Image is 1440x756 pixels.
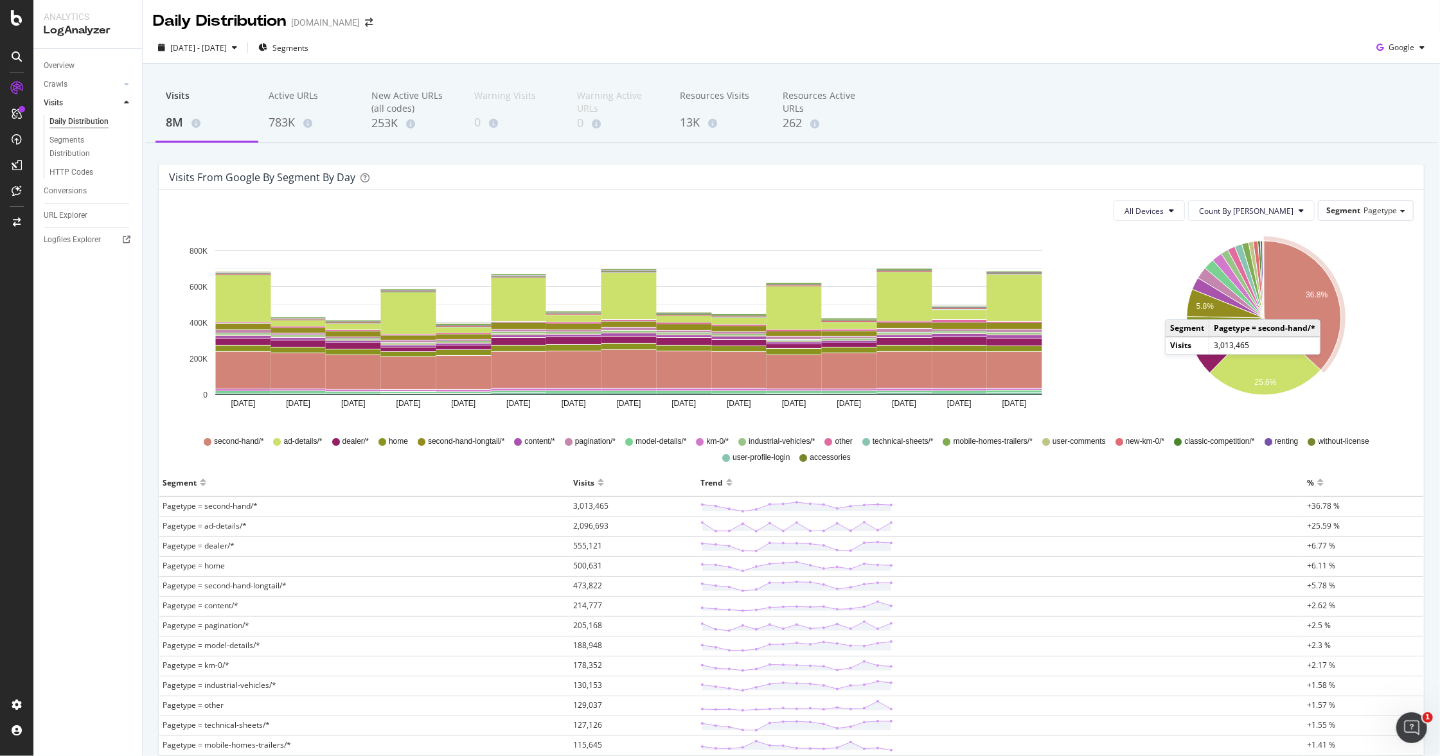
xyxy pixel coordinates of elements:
[733,452,790,463] span: user-profile-login
[190,319,208,328] text: 400K
[169,171,355,184] div: Visits from google by Segment by Day
[573,580,602,591] span: 473,822
[44,78,67,91] div: Crawls
[573,600,602,611] span: 214,777
[1196,302,1214,311] text: 5.8%
[636,436,686,447] span: model-details/*
[44,59,75,73] div: Overview
[783,89,865,115] div: Resources Active URLs
[954,436,1033,447] span: mobile-homes-trailers/*
[163,739,291,750] span: Pagetype = mobile-homes-trailers/*
[1307,560,1335,571] span: +6.11 %
[782,399,806,408] text: [DATE]
[1307,500,1340,511] span: +36.78 %
[44,96,120,110] a: Visits
[169,231,1088,424] svg: A chart.
[371,89,454,115] div: New Active URLs (all codes)
[272,42,308,53] span: Segments
[49,166,133,179] a: HTTP Codes
[1306,290,1328,299] text: 36.8%
[1188,200,1315,221] button: Count By [PERSON_NAME]
[1209,337,1320,354] td: 3,013,465
[163,472,197,493] div: Segment
[44,209,87,222] div: URL Explorer
[573,520,609,531] span: 2,096,693
[163,620,249,631] span: Pagetype = pagination/*
[1307,472,1314,493] div: %
[163,660,229,671] span: Pagetype = km-0/*
[44,233,133,247] a: Logfiles Explorer
[573,660,602,671] span: 178,352
[284,436,323,447] span: ad-details/*
[190,355,208,364] text: 200K
[524,436,555,447] span: content/*
[783,115,865,132] div: 262
[1166,321,1209,337] td: Segment
[1307,739,1335,750] span: +1.41 %
[44,59,133,73] a: Overview
[49,166,93,179] div: HTTP Codes
[892,399,916,408] text: [DATE]
[166,89,248,114] div: Visits
[190,283,208,292] text: 600K
[153,10,286,32] div: Daily Distribution
[1389,42,1414,53] span: Google
[573,640,602,651] span: 188,948
[1166,337,1209,354] td: Visits
[707,436,729,447] span: km-0/*
[44,96,63,110] div: Visits
[49,115,109,128] div: Daily Distribution
[617,399,641,408] text: [DATE]
[680,114,762,131] div: 13K
[44,233,101,247] div: Logfiles Explorer
[341,399,366,408] text: [DATE]
[163,680,276,690] span: Pagetype = industrial-vehicles/*
[163,699,224,710] span: Pagetype = other
[286,399,310,408] text: [DATE]
[1307,640,1331,651] span: +2.3 %
[44,10,132,23] div: Analytics
[1255,378,1277,387] text: 25.6%
[1275,436,1299,447] span: renting
[163,560,225,571] span: Pagetype = home
[1053,436,1106,447] span: user-comments
[573,739,602,750] span: 115,645
[474,114,556,131] div: 0
[1117,231,1410,424] div: A chart.
[389,436,408,447] span: home
[44,23,132,38] div: LogAnalyzer
[1114,200,1185,221] button: All Devices
[163,500,258,511] span: Pagetype = second-hand/*
[153,37,242,58] button: [DATE] - [DATE]
[835,436,853,447] span: other
[231,399,255,408] text: [DATE]
[44,184,87,198] div: Conversions
[163,719,270,730] span: Pagetype = technical-sheets/*
[671,399,696,408] text: [DATE]
[214,436,263,447] span: second-hand/*
[1396,712,1427,743] iframe: Intercom live chat
[342,436,369,447] span: dealer/*
[44,78,120,91] a: Crawls
[203,391,208,400] text: 0
[44,209,133,222] a: URL Explorer
[1307,719,1335,730] span: +1.55 %
[947,399,972,408] text: [DATE]
[170,42,227,53] span: [DATE] - [DATE]
[49,134,121,161] div: Segments Distribution
[190,247,208,256] text: 800K
[474,89,556,114] div: Warning Visits
[365,18,373,27] div: arrow-right-arrow-left
[291,16,360,29] div: [DOMAIN_NAME]
[1307,660,1335,671] span: +2.17 %
[163,540,235,551] span: Pagetype = dealer/*
[573,699,602,710] span: 129,037
[451,399,476,408] text: [DATE]
[1124,206,1164,216] span: All Devices
[1199,206,1293,216] span: Count By Day
[163,580,287,591] span: Pagetype = second-hand-longtail/*
[749,436,815,447] span: industrial-vehicles/*
[837,399,862,408] text: [DATE]
[1371,37,1430,58] button: Google
[371,115,454,132] div: 253K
